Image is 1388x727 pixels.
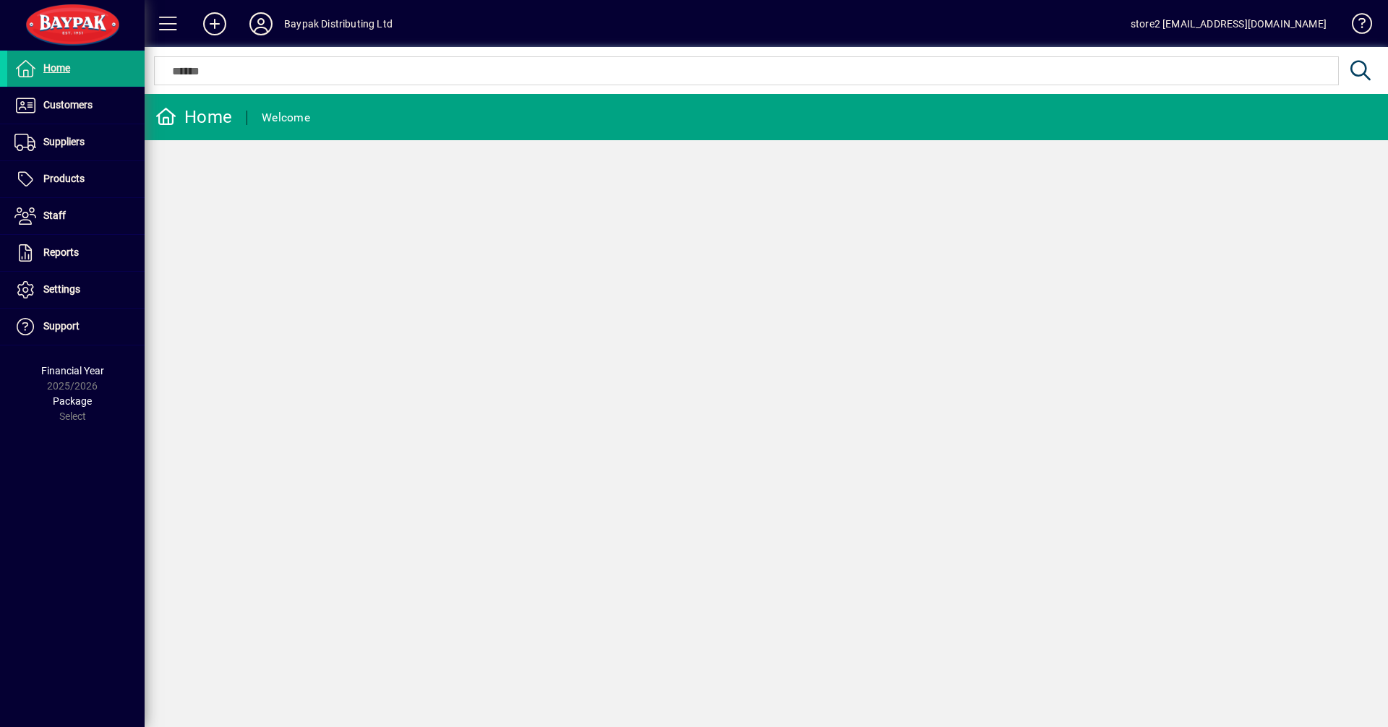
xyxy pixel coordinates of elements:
[1131,12,1327,35] div: store2 [EMAIL_ADDRESS][DOMAIN_NAME]
[43,136,85,147] span: Suppliers
[192,11,238,37] button: Add
[7,272,145,308] a: Settings
[41,365,104,377] span: Financial Year
[53,395,92,407] span: Package
[284,12,393,35] div: Baypak Distributing Ltd
[7,87,145,124] a: Customers
[43,210,66,221] span: Staff
[7,198,145,234] a: Staff
[7,235,145,271] a: Reports
[7,124,145,160] a: Suppliers
[7,161,145,197] a: Products
[43,283,80,295] span: Settings
[7,309,145,345] a: Support
[43,99,93,111] span: Customers
[43,320,80,332] span: Support
[43,173,85,184] span: Products
[238,11,284,37] button: Profile
[1341,3,1370,50] a: Knowledge Base
[43,62,70,74] span: Home
[262,106,310,129] div: Welcome
[43,246,79,258] span: Reports
[155,106,232,129] div: Home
